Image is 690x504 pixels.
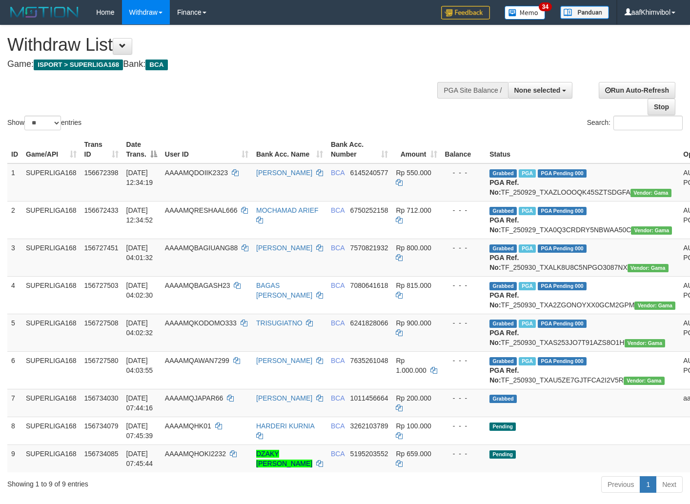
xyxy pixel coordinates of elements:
span: Rp 712.000 [396,206,431,214]
span: 156727503 [84,282,119,289]
span: BCA [331,282,345,289]
span: PGA Pending [538,169,587,178]
div: - - - [445,393,482,403]
span: 156734085 [84,450,119,458]
th: Balance [441,136,486,163]
span: ISPORT > SUPERLIGA168 [34,60,123,70]
span: BCA [331,206,345,214]
span: AAAAMQBAGASH23 [165,282,230,289]
span: Rp 550.000 [396,169,431,177]
div: - - - [445,356,482,365]
span: AAAAMQAWAN7299 [165,357,229,364]
span: 156672398 [84,169,119,177]
span: Vendor URL: https://trx31.1velocity.biz [624,377,665,385]
span: Rp 200.000 [396,394,431,402]
div: Showing 1 to 9 of 9 entries [7,475,280,489]
b: PGA Ref. No: [489,254,519,271]
td: 3 [7,239,22,276]
label: Search: [587,116,683,130]
b: PGA Ref. No: [489,329,519,346]
span: Vendor URL: https://trx31.1velocity.biz [625,339,666,347]
label: Show entries [7,116,81,130]
td: SUPERLIGA168 [22,276,81,314]
span: Copy 7635261048 to clipboard [350,357,388,364]
span: 156727508 [84,319,119,327]
span: 156734079 [84,422,119,430]
span: Vendor URL: https://trx31.1velocity.biz [628,264,669,272]
span: Copy 5195203552 to clipboard [350,450,388,458]
td: TF_250930_TXA2ZGONOYXX0GCM2GPM [486,276,679,314]
a: [PERSON_NAME] [256,394,312,402]
td: 4 [7,276,22,314]
a: DZAKY [PERSON_NAME] [256,450,312,467]
td: SUPERLIGA168 [22,163,81,202]
td: SUPERLIGA168 [22,201,81,239]
b: PGA Ref. No: [489,179,519,196]
a: TRISUGIATNO [256,319,303,327]
th: ID [7,136,22,163]
span: Copy 7080641618 to clipboard [350,282,388,289]
a: Previous [601,476,640,493]
span: Marked by aafchoeunmanni [519,357,536,365]
span: 156727451 [84,244,119,252]
b: PGA Ref. No: [489,216,519,234]
span: [DATE] 04:01:32 [126,244,153,262]
span: BCA [331,450,345,458]
h1: Withdraw List [7,35,450,55]
td: 5 [7,314,22,351]
span: Grabbed [489,357,517,365]
span: None selected [514,86,561,94]
td: 6 [7,351,22,389]
th: Date Trans.: activate to sort column descending [122,136,161,163]
span: PGA Pending [538,207,587,215]
span: Grabbed [489,244,517,253]
span: AAAAMQBAGIUANG88 [165,244,238,252]
span: 156727580 [84,357,119,364]
span: [DATE] 04:02:32 [126,319,153,337]
a: [PERSON_NAME] [256,169,312,177]
span: Rp 1.000.000 [396,357,426,374]
input: Search: [613,116,683,130]
a: Next [656,476,683,493]
span: [DATE] 04:03:55 [126,357,153,374]
div: - - - [445,243,482,253]
td: SUPERLIGA168 [22,239,81,276]
span: BCA [331,319,345,327]
div: - - - [445,421,482,431]
b: PGA Ref. No: [489,366,519,384]
th: Bank Acc. Name: activate to sort column ascending [252,136,327,163]
button: None selected [508,82,573,99]
td: 7 [7,389,22,417]
span: BCA [331,244,345,252]
span: Grabbed [489,169,517,178]
span: Rp 100.000 [396,422,431,430]
a: Run Auto-Refresh [599,82,675,99]
td: 2 [7,201,22,239]
img: Feedback.jpg [441,6,490,20]
span: Grabbed [489,207,517,215]
b: PGA Ref. No: [489,291,519,309]
span: [DATE] 12:34:52 [126,206,153,224]
td: SUPERLIGA168 [22,417,81,444]
div: PGA Site Balance / [437,82,507,99]
span: Rp 815.000 [396,282,431,289]
span: 156734030 [84,394,119,402]
div: - - - [445,318,482,328]
img: panduan.png [560,6,609,19]
span: Vendor URL: https://trx31.1velocity.biz [634,302,675,310]
a: 1 [640,476,656,493]
span: BCA [331,357,345,364]
th: Bank Acc. Number: activate to sort column ascending [327,136,392,163]
td: 1 [7,163,22,202]
a: [PERSON_NAME] [256,357,312,364]
span: BCA [145,60,167,70]
td: TF_250929_TXA0Q3CRDRY5NBWAA50C [486,201,679,239]
span: BCA [331,422,345,430]
a: MOCHAMAD ARIEF [256,206,319,214]
td: 8 [7,417,22,444]
span: [DATE] 07:45:44 [126,450,153,467]
span: AAAAMQDOIIK2323 [165,169,228,177]
span: Marked by aafsoycanthlai [519,169,536,178]
span: Copy 6241828066 to clipboard [350,319,388,327]
td: TF_250930_TXALK8U8C5NPGO3087NX [486,239,679,276]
